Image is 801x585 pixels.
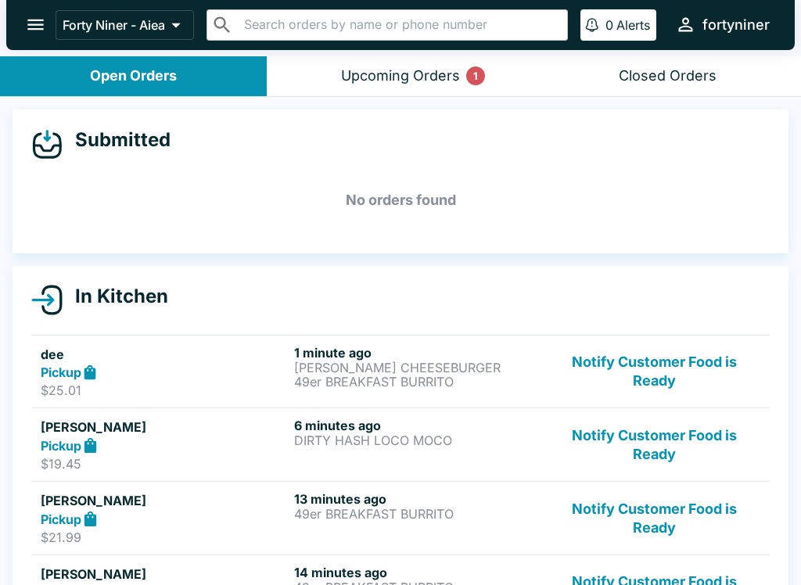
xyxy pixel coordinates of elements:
[41,565,288,583] h5: [PERSON_NAME]
[41,456,288,472] p: $19.45
[16,5,56,45] button: open drawer
[31,481,770,554] a: [PERSON_NAME]Pickup$21.9913 minutes ago49er BREAKFAST BURRITONotify Customer Food is Ready
[41,511,81,527] strong: Pickup
[616,17,650,33] p: Alerts
[41,382,288,398] p: $25.01
[41,364,81,380] strong: Pickup
[669,8,776,41] button: fortyniner
[239,14,561,36] input: Search orders by name or phone number
[41,491,288,510] h5: [PERSON_NAME]
[473,68,478,84] p: 1
[31,335,770,408] a: deePickup$25.011 minute ago[PERSON_NAME] CHEESEBURGER49er BREAKFAST BURRITONotify Customer Food i...
[294,345,541,361] h6: 1 minute ago
[41,529,288,545] p: $21.99
[41,418,288,436] h5: [PERSON_NAME]
[294,418,541,433] h6: 6 minutes ago
[31,407,770,481] a: [PERSON_NAME]Pickup$19.456 minutes agoDIRTY HASH LOCO MOCONotify Customer Food is Ready
[294,361,541,375] p: [PERSON_NAME] CHEESEBURGER
[63,285,168,308] h4: In Kitchen
[56,10,194,40] button: Forty Niner - Aiea
[294,565,541,580] h6: 14 minutes ago
[41,438,81,454] strong: Pickup
[63,17,165,33] p: Forty Niner - Aiea
[702,16,770,34] div: fortyniner
[294,433,541,447] p: DIRTY HASH LOCO MOCO
[63,128,171,152] h4: Submitted
[294,375,541,389] p: 49er BREAKFAST BURRITO
[294,507,541,521] p: 49er BREAKFAST BURRITO
[341,67,460,85] div: Upcoming Orders
[31,172,770,228] h5: No orders found
[548,491,760,545] button: Notify Customer Food is Ready
[90,67,177,85] div: Open Orders
[619,67,717,85] div: Closed Orders
[548,418,760,472] button: Notify Customer Food is Ready
[294,491,541,507] h6: 13 minutes ago
[548,345,760,399] button: Notify Customer Food is Ready
[605,17,613,33] p: 0
[41,345,288,364] h5: dee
